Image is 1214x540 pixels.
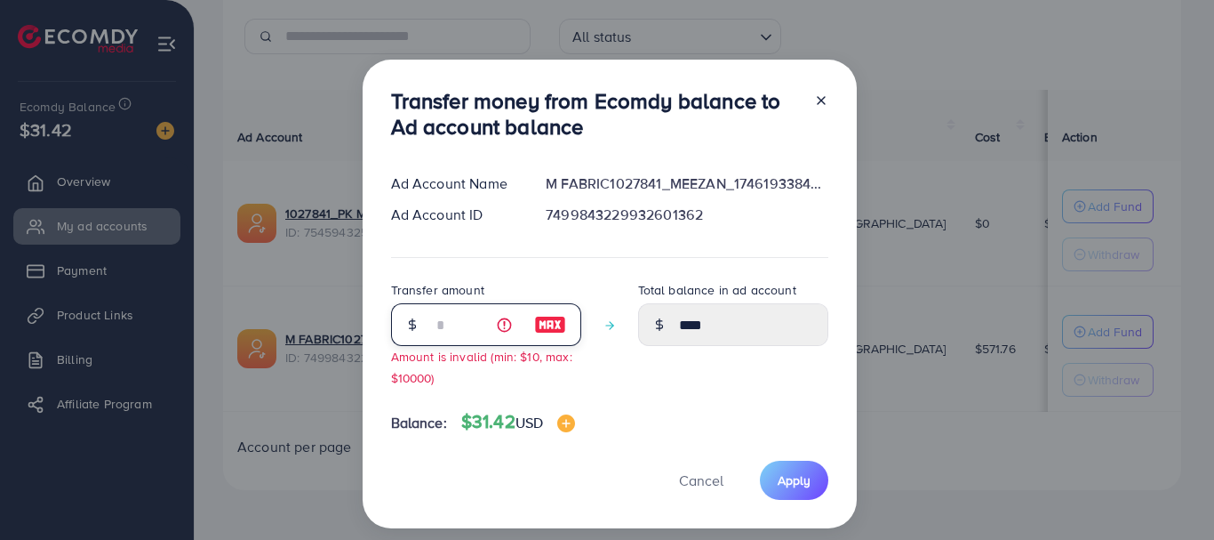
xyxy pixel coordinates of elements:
[557,415,575,432] img: image
[391,281,484,299] label: Transfer amount
[377,173,532,194] div: Ad Account Name
[461,411,575,433] h4: $31.42
[760,461,828,499] button: Apply
[534,314,566,335] img: image
[1138,460,1201,527] iframe: Chat
[377,205,532,225] div: Ad Account ID
[679,471,723,490] span: Cancel
[657,461,746,499] button: Cancel
[391,413,447,433] span: Balance:
[531,173,842,194] div: M FABRIC1027841_MEEZAN_1746193384004
[778,471,811,489] span: Apply
[391,348,572,385] small: Amount is invalid (min: $10, max: $10000)
[638,281,796,299] label: Total balance in ad account
[515,413,543,432] span: USD
[391,88,800,140] h3: Transfer money from Ecomdy balance to Ad account balance
[531,205,842,225] div: 7499843229932601362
